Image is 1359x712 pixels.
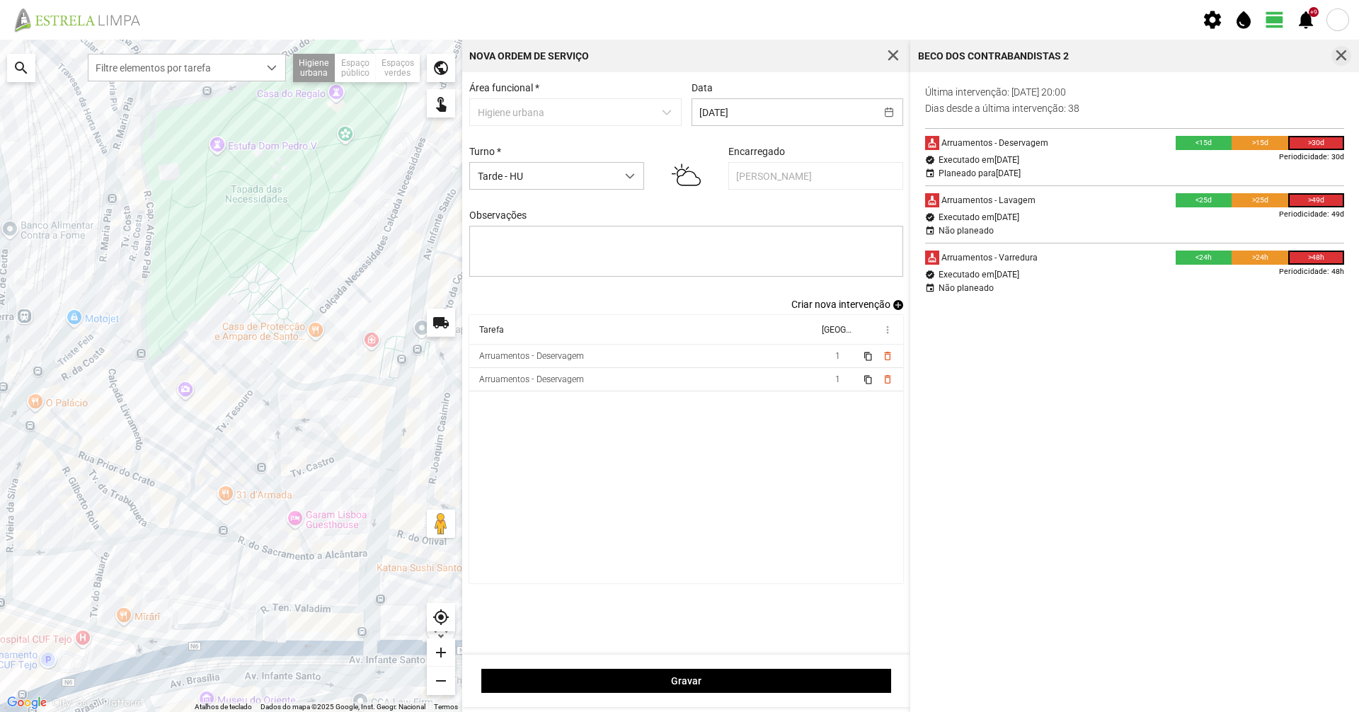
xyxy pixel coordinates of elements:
span: [DATE] [994,155,1019,165]
span: content_copy [864,375,873,384]
div: >24h [1232,251,1288,265]
div: Executado em [939,212,1019,222]
span: Dados do mapa ©2025 Google, Inst. Geogr. Nacional [260,703,425,711]
div: verified [925,212,935,222]
button: delete_outline [882,374,893,385]
button: content_copy [864,374,875,385]
div: Planeado para [939,168,1021,178]
span: [DATE] [994,212,1019,222]
div: >25d [1232,193,1288,207]
label: Encarregado [728,146,785,157]
span: add [893,300,903,310]
img: file [10,7,156,33]
div: <24h [1176,251,1232,265]
img: 02d.svg [672,160,701,190]
span: [DATE] [994,270,1019,280]
div: cleaning_services [925,193,939,207]
span: more_vert [882,324,893,335]
div: Não planeado [939,226,994,236]
p: Última intervenção: [DATE] 20:00 [925,86,1345,98]
a: Termos (abre num novo separador) [434,703,458,711]
label: Área funcional * [469,82,539,93]
div: my_location [427,603,455,631]
div: Beco dos Contrabandistas 2 [918,51,1069,61]
div: Arruamentos - Deservagem [479,351,584,361]
span: Tarde - HU [470,163,617,189]
span: content_copy [864,352,873,361]
div: >30d [1288,136,1345,150]
span: water_drop [1233,9,1254,30]
div: event [925,226,935,236]
span: settings [1202,9,1223,30]
div: <15d [1176,136,1232,150]
label: Turno * [469,146,501,157]
div: add [427,638,455,667]
button: Gravar [481,669,892,693]
span: [DATE] [996,168,1021,178]
label: Data [692,82,713,93]
span: notifications [1295,9,1317,30]
span: Criar nova intervenção [791,299,890,310]
div: public [427,54,455,82]
div: Arruamentos - Deservagem [479,374,584,384]
div: >49d [1288,193,1345,207]
div: Arruamentos - Deservagem [939,136,1048,150]
div: <25d [1176,193,1232,207]
button: Atalhos de teclado [195,702,252,712]
div: [GEOGRAPHIC_DATA] [822,325,851,335]
div: Nova Ordem de Serviço [469,51,589,61]
div: cleaning_services [925,136,939,150]
div: Espaço público [336,54,376,82]
span: 1 [835,374,840,384]
span: 1 [835,351,840,361]
button: Arraste o Pegman para o mapa para abrir o Street View [427,510,455,538]
div: Executado em [939,155,1019,165]
a: Abrir esta área no Google Maps (abre uma nova janela) [4,694,50,712]
div: remove [427,667,455,695]
span: Gravar [488,675,884,687]
span: Filtre elementos por tarefa [88,54,258,81]
div: Arruamentos - Varredura [939,251,1038,265]
div: Higiene urbana [293,54,336,82]
button: delete_outline [882,350,893,362]
div: Executado em [939,270,1019,280]
div: dropdown trigger [617,163,644,189]
div: Espaços verdes [376,54,420,82]
span: view_day [1264,9,1285,30]
div: Arruamentos - Lavagem [939,193,1036,207]
div: Periodicidade: 30d [1279,150,1344,164]
div: cleaning_services [925,251,939,265]
div: verified [925,155,935,165]
div: verified [925,270,935,280]
img: Google [4,694,50,712]
div: touch_app [427,89,455,117]
button: content_copy [864,350,875,362]
div: +9 [1309,7,1319,17]
div: event [925,283,935,293]
div: Tarefa [479,325,504,335]
div: Periodicidade: 48h [1279,265,1344,279]
div: dropdown trigger [258,54,285,81]
div: Não planeado [939,283,994,293]
div: >15d [1232,136,1288,150]
div: event [925,168,935,178]
div: search [7,54,35,82]
div: local_shipping [427,309,455,337]
div: Periodicidade: 49d [1279,207,1344,222]
label: Observações [469,209,527,221]
p: dias desde a última intervenção: 38 [925,103,1345,114]
div: >48h [1288,251,1345,265]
